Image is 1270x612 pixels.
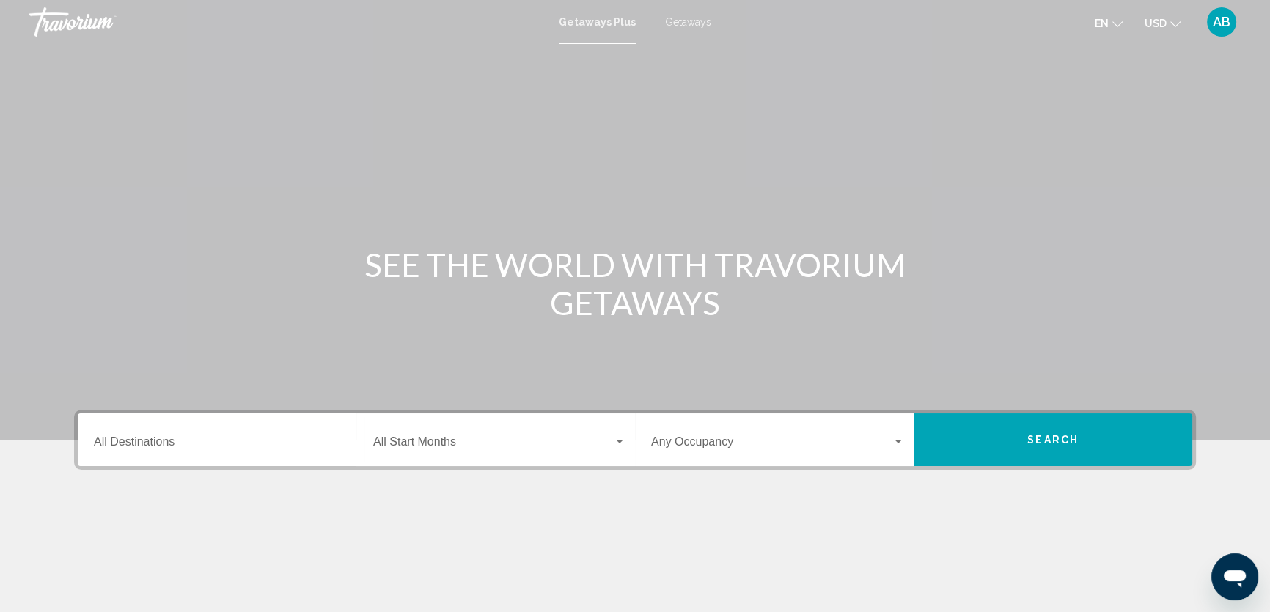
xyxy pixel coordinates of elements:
a: Getaways Plus [559,16,636,28]
span: Search [1027,435,1079,446]
button: Search [914,413,1192,466]
div: Search widget [78,413,1192,466]
span: USD [1145,18,1167,29]
button: Change language [1095,12,1123,34]
span: AB [1213,15,1230,29]
button: Change currency [1145,12,1181,34]
a: Getaways [665,16,711,28]
h1: SEE THE WORLD WITH TRAVORIUM GETAWAYS [360,246,910,322]
span: en [1095,18,1109,29]
a: Travorium [29,7,544,37]
button: User Menu [1203,7,1241,37]
iframe: Кнопка запуска окна обмена сообщениями [1211,553,1258,600]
